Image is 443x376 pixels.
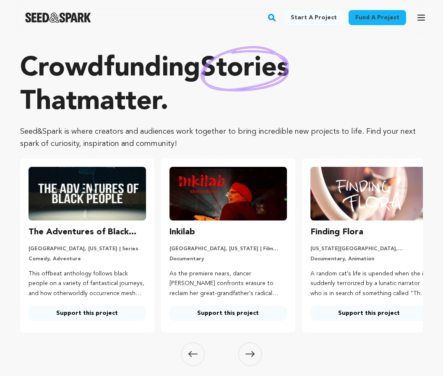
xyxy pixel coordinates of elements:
a: Start a project [284,10,344,25]
img: hand sketched image [201,46,289,92]
p: [GEOGRAPHIC_DATA], [US_STATE] | Series [29,246,146,252]
img: Inkilab image [169,167,287,220]
p: Documentary, Animation [310,256,428,262]
p: As the premiere nears, dancer [PERSON_NAME] confronts erasure to reclaim her great-grandfather's ... [169,269,287,299]
p: This offbeat anthology follows black people on a variety of fantastical journeys, and how otherwo... [29,269,146,299]
h3: Inkilab [169,226,195,239]
a: Fund a project [349,10,406,25]
a: Support this project [29,306,146,321]
a: Support this project [169,306,287,321]
a: Seed&Spark Homepage [25,13,91,23]
h3: The Adventures of Black People [29,226,146,239]
span: matter [77,89,160,116]
p: [GEOGRAPHIC_DATA], [US_STATE] | Film Feature [169,246,287,252]
p: Crowdfunding that . [20,52,423,119]
a: Support this project [310,306,428,321]
p: [US_STATE][GEOGRAPHIC_DATA], [US_STATE] | Film Short [310,246,428,252]
p: A random cat's life is upended when she is suddenly terrorized by a lunatic narrator who is in se... [310,269,428,299]
img: Seed&Spark Logo Dark Mode [25,13,91,23]
img: The Adventures of Black People image [29,167,146,220]
h3: Finding Flora [310,226,363,239]
img: Finding Flora image [310,167,428,220]
p: Comedy, Adventure [29,256,146,262]
p: Seed&Spark is where creators and audiences work together to bring incredible new projects to life... [20,126,423,150]
p: Documentary [169,256,287,262]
